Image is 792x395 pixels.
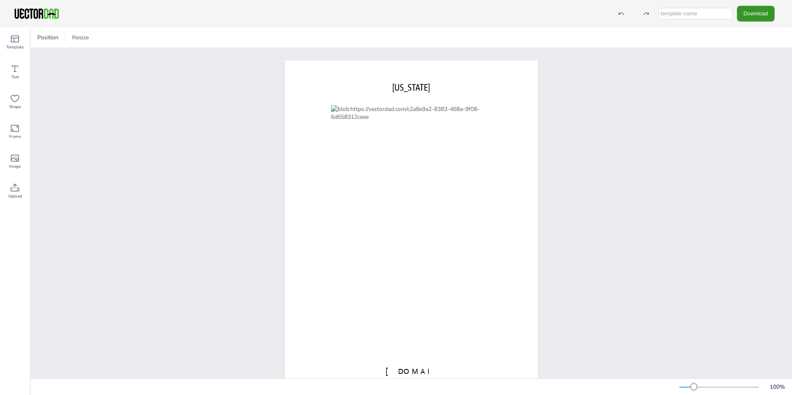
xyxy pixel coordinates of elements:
[69,31,92,44] button: Resize
[9,104,21,110] span: Shape
[36,34,60,41] span: Position
[13,7,60,20] img: VectorDad-1.png
[11,74,19,80] span: Text
[6,44,24,51] span: Template
[659,8,733,19] input: template name
[392,82,430,93] span: [US_STATE]
[8,193,22,200] span: Upload
[9,133,21,140] span: Frame
[737,6,775,21] button: Download
[9,163,21,170] span: Image
[767,383,787,391] div: 100 %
